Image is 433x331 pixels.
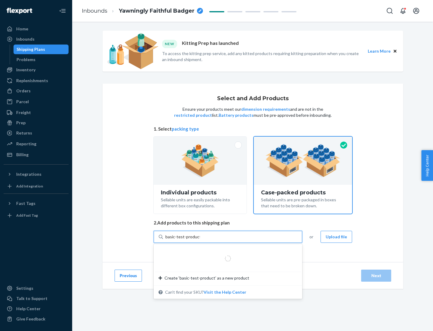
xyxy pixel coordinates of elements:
[4,118,69,128] a: Prep
[4,128,69,138] a: Returns
[16,67,35,73] div: Inventory
[397,5,409,17] button: Open notifications
[82,8,107,14] a: Inbounds
[161,196,239,209] div: Sellable units are easily packable into different box configurations.
[174,106,332,118] p: Ensure your products meet our and are not in the list. must be pre-approved before inbounding.
[4,108,69,117] a: Freight
[241,106,290,112] button: dimension requirements
[16,213,38,218] div: Add Fast Tag
[4,294,69,303] a: Talk to Support
[384,5,396,17] button: Open Search Box
[4,211,69,220] a: Add Fast Tag
[16,316,45,322] div: Give Feedback
[172,126,199,132] button: packing type
[16,200,35,206] div: Fast Tags
[16,110,31,116] div: Freight
[16,306,41,312] div: Help Center
[368,48,391,54] button: Learn More
[4,139,69,149] a: Reporting
[164,275,249,281] span: Create ‘basic-test-product’ as a new product
[4,76,69,85] a: Replenishments
[16,171,41,177] div: Integrations
[182,40,239,48] p: Kitting Prep has launched
[261,190,345,196] div: Case-packed products
[4,24,69,34] a: Home
[115,270,142,282] button: Previous
[14,55,69,64] a: Problems
[16,120,26,126] div: Prep
[16,78,48,84] div: Replenishments
[165,289,246,295] span: Can't find your SKU?
[4,150,69,159] a: Billing
[162,51,362,63] p: To access the kitting prep service, add any kitted products requiring kitting preparation when yo...
[4,65,69,75] a: Inventory
[7,8,32,14] img: Flexport logo
[361,270,391,282] button: Next
[204,289,246,295] button: Create ‘basic-test-product’ as a new productCan't find your SKU?
[154,126,352,132] span: 1. Select
[4,199,69,208] button: Fast Tags
[366,273,386,279] div: Next
[16,184,43,189] div: Add Integration
[266,144,340,177] img: case-pack.59cecea509d18c883b923b81aeac6d0b.png
[154,220,352,226] span: 2. Add products to this shipping plan
[16,285,33,291] div: Settings
[4,86,69,96] a: Orders
[4,304,69,314] a: Help Center
[17,46,45,52] div: Shipping Plans
[4,314,69,324] button: Give Feedback
[16,130,32,136] div: Returns
[16,26,28,32] div: Home
[421,150,433,181] button: Help Center
[4,181,69,191] a: Add Integration
[16,141,36,147] div: Reporting
[174,112,212,118] button: restricted product
[309,234,313,240] span: or
[219,112,253,118] button: Battery products
[161,190,239,196] div: Individual products
[17,57,35,63] div: Problems
[4,34,69,44] a: Inbounds
[16,152,29,158] div: Billing
[16,88,31,94] div: Orders
[181,144,219,177] img: individual-pack.facf35554cb0f1810c75b2bd6df2d64e.png
[410,5,422,17] button: Open account menu
[16,36,35,42] div: Inbounds
[16,99,29,105] div: Parcel
[119,7,195,15] span: Yawningly Faithful Badger
[14,45,69,54] a: Shipping Plans
[4,169,69,179] button: Integrations
[4,283,69,293] a: Settings
[16,295,48,302] div: Talk to Support
[321,231,352,243] button: Upload file
[77,2,208,20] ol: breadcrumbs
[57,5,69,17] button: Close Navigation
[162,40,177,48] div: NEW
[392,48,398,54] button: Close
[217,96,289,102] h1: Select and Add Products
[4,97,69,107] a: Parcel
[165,234,200,240] input: Create ‘basic-test-product’ as a new productCan't find your SKU?Visit the Help Center
[261,196,345,209] div: Sellable units are pre-packaged in boxes that need to be broken down.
